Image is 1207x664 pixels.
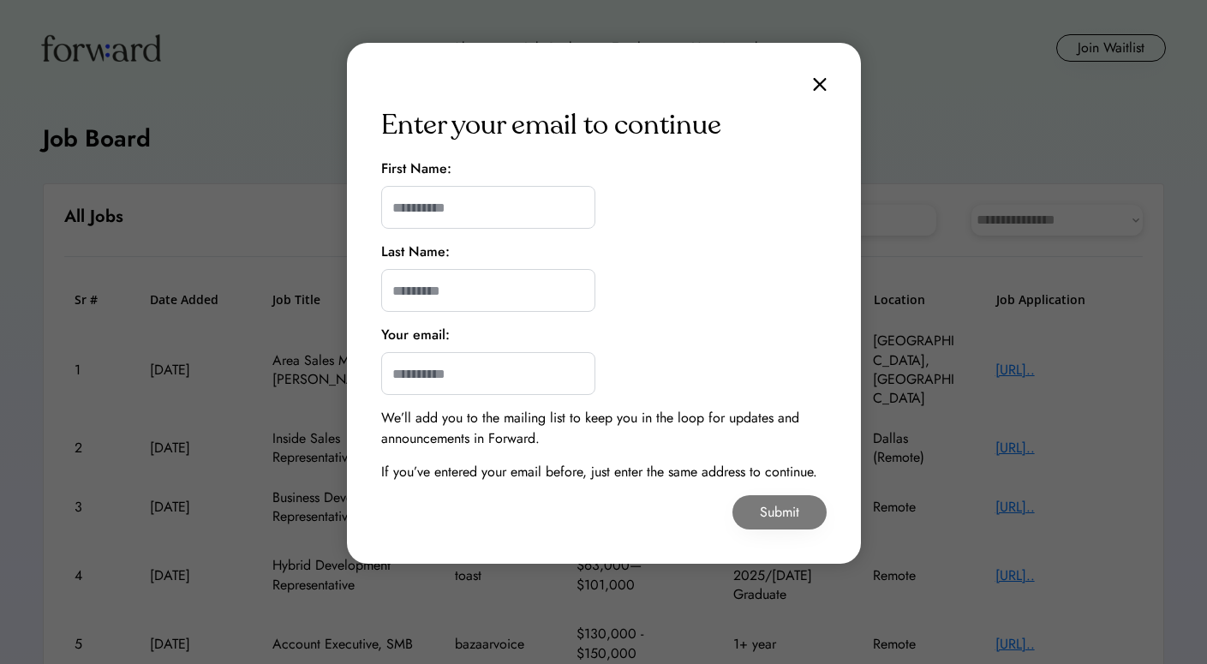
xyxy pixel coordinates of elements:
div: Last Name: [381,242,450,262]
div: Your email: [381,325,450,345]
img: close.svg [813,77,827,92]
div: Enter your email to continue [381,105,721,146]
button: Submit [732,495,827,529]
div: We’ll add you to the mailing list to keep you in the loop for updates and announcements in Forward. [381,408,827,449]
div: First Name: [381,159,451,179]
div: If you’ve entered your email before, just enter the same address to continue. [381,462,817,482]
